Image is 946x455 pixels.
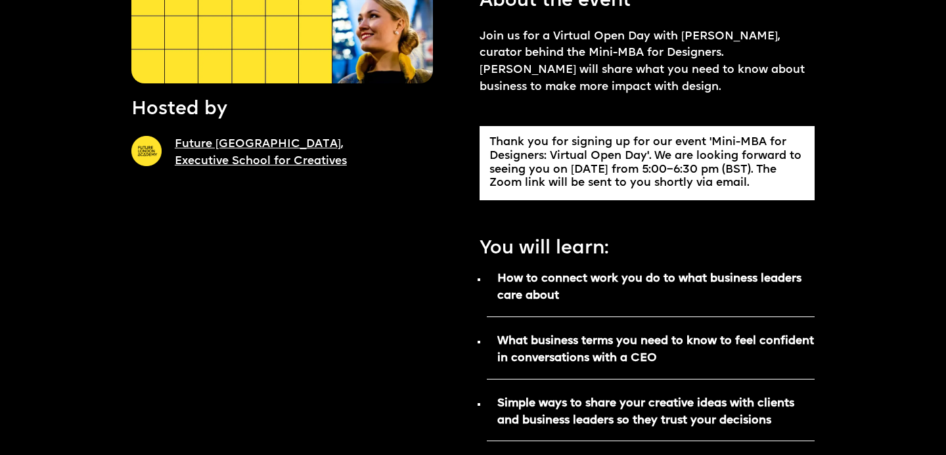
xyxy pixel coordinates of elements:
[489,136,805,190] div: Thank you for signing up for our event 'Mini-MBA for Designers: Virtual Open Day'. We are looking...
[497,336,814,364] strong: What business terms you need to know to feel confident in conversations with a CEO
[131,136,162,166] img: A yellow circle with Future London Academy logo
[497,273,801,301] strong: How to connect work you do to what business leaders care about
[480,236,608,262] p: You will learn:
[480,28,815,97] p: Join us for a Virtual Open Day with [PERSON_NAME], curator behind the Mini-MBA for Designers. [PE...
[175,139,347,167] a: Future [GEOGRAPHIC_DATA],Executive School for Creatives
[497,398,794,426] strong: Simple ways to share your creative ideas with clients and business leaders so they trust your dec...
[131,97,227,123] p: Hosted by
